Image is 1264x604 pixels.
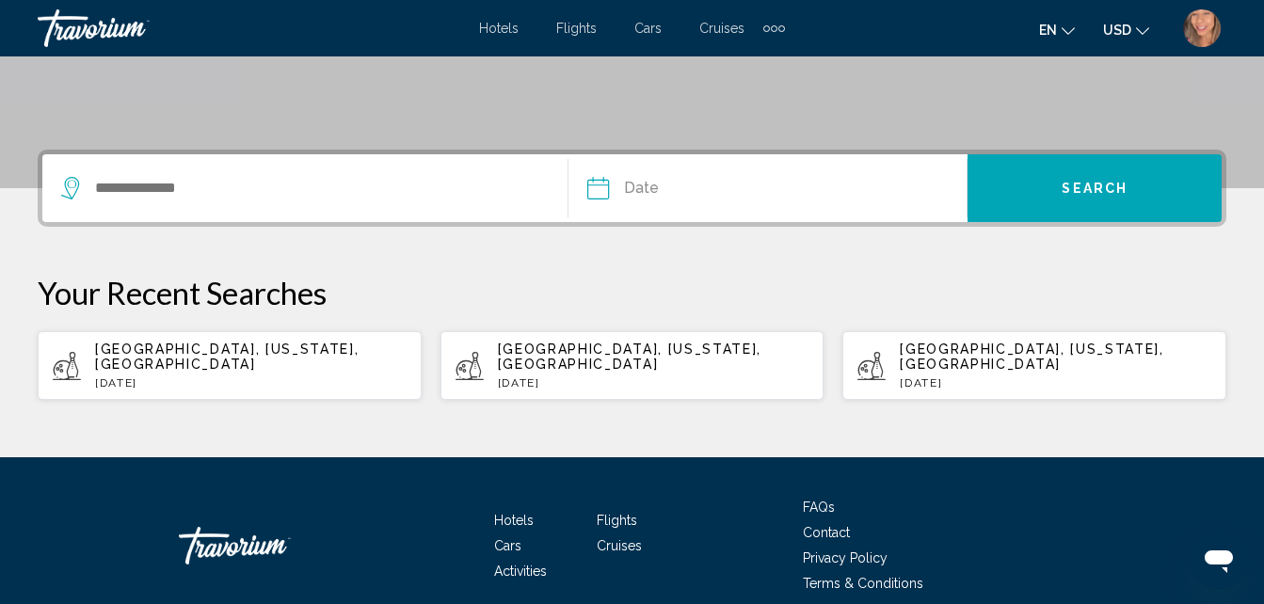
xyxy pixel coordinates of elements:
button: [GEOGRAPHIC_DATA], [US_STATE], [GEOGRAPHIC_DATA][DATE] [38,330,422,401]
img: Z [1183,9,1221,47]
span: Search [1062,182,1128,197]
a: Activities [494,564,547,579]
span: en [1039,23,1057,38]
a: Terms & Conditions [803,576,923,591]
p: [DATE] [900,376,1211,389]
button: Change currency [1103,16,1149,43]
a: Hotels [479,21,519,36]
a: FAQs [803,500,835,515]
a: Travorium [179,517,367,574]
span: [GEOGRAPHIC_DATA], [US_STATE], [GEOGRAPHIC_DATA] [900,342,1163,372]
span: USD [1103,23,1131,38]
p: [DATE] [498,376,809,389]
a: Flights [597,513,637,528]
a: Hotels [494,513,534,528]
button: Change language [1039,16,1075,43]
a: Privacy Policy [803,550,888,565]
button: User Menu [1177,8,1226,48]
a: Cruises [699,21,744,36]
button: Search [968,154,1222,222]
button: Extra navigation items [763,13,785,43]
button: Date [587,154,967,222]
a: Cars [634,21,662,36]
button: [GEOGRAPHIC_DATA], [US_STATE], [GEOGRAPHIC_DATA][DATE] [440,330,824,401]
a: Cars [494,538,521,553]
p: Your Recent Searches [38,274,1226,311]
iframe: Button to launch messaging window [1189,529,1249,589]
button: [GEOGRAPHIC_DATA], [US_STATE], [GEOGRAPHIC_DATA][DATE] [842,330,1226,401]
a: Flights [556,21,597,36]
p: [DATE] [95,376,407,389]
span: [GEOGRAPHIC_DATA], [US_STATE], [GEOGRAPHIC_DATA] [95,342,359,372]
span: [GEOGRAPHIC_DATA], [US_STATE], [GEOGRAPHIC_DATA] [498,342,761,372]
a: Cruises [597,538,642,553]
a: Travorium [38,9,460,47]
a: Contact [803,525,850,540]
div: Search widget [42,154,1222,222]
